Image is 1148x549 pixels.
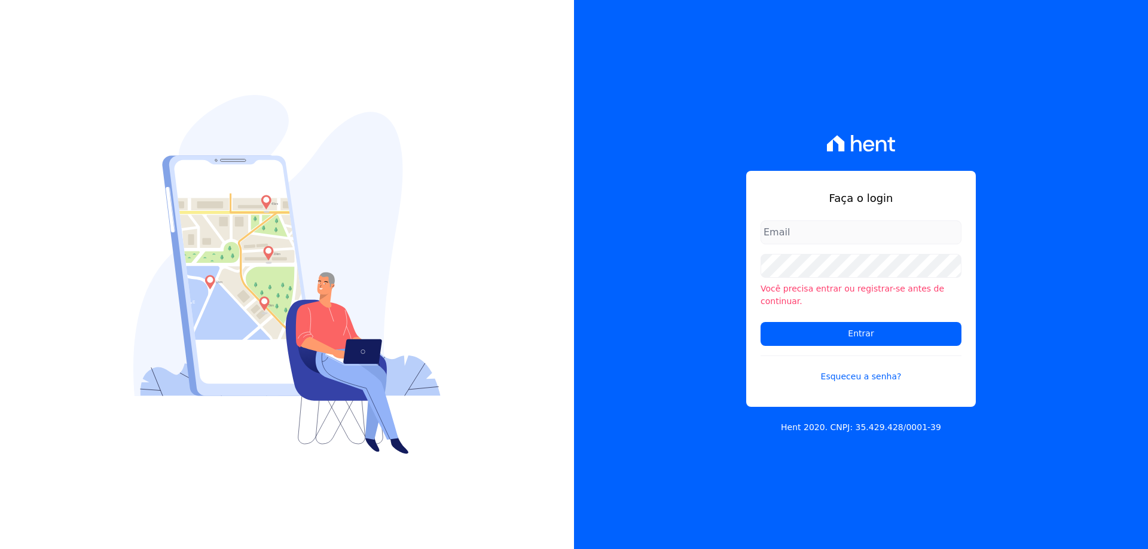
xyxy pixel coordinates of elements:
input: Email [761,220,961,244]
img: Login [133,95,441,454]
input: Entrar [761,322,961,346]
li: Você precisa entrar ou registrar-se antes de continuar. [761,283,961,308]
h1: Faça o login [761,190,961,206]
a: Esqueceu a senha? [761,355,961,383]
p: Hent 2020. CNPJ: 35.429.428/0001-39 [781,421,941,434]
